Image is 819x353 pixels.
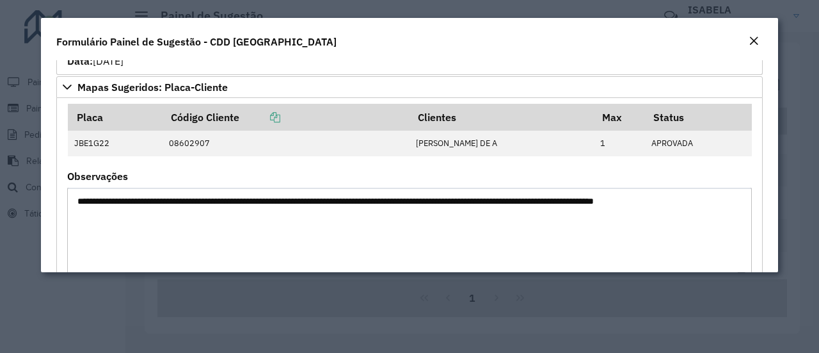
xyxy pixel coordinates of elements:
[409,131,593,156] td: [PERSON_NAME] DE A
[67,24,232,67] span: Aplicada Automaticamente [PERSON_NAME] [DATE]
[56,34,337,49] h4: Formulário Painel de Sugestão - CDD [GEOGRAPHIC_DATA]
[56,76,763,98] a: Mapas Sugeridos: Placa-Cliente
[644,104,751,131] th: Status
[67,168,128,184] label: Observações
[68,104,163,131] th: Placa
[162,104,409,131] th: Código Cliente
[162,131,409,156] td: 08602907
[749,36,759,46] em: Fechar
[77,82,228,92] span: Mapas Sugeridos: Placa-Cliente
[67,54,93,67] strong: Data:
[239,111,280,124] a: Copiar
[745,33,763,50] button: Close
[644,131,751,156] td: APROVADA
[68,131,163,156] td: JBE1G22
[593,104,644,131] th: Max
[593,131,644,156] td: 1
[409,104,593,131] th: Clientes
